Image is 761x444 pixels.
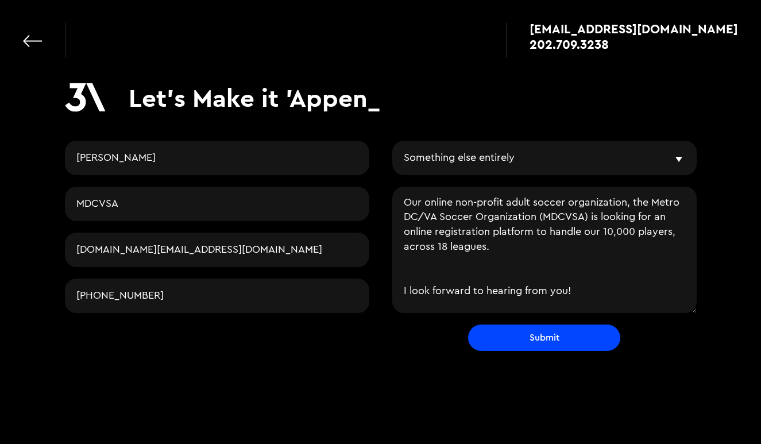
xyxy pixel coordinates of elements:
[468,325,620,351] input: Submit
[530,23,738,34] a: [EMAIL_ADDRESS][DOMAIN_NAME]
[65,141,697,351] form: Contact Request
[530,38,738,50] a: 202.709.3238
[65,279,369,313] input: Your Phone (Optional)
[530,38,609,50] div: 202.709.3238
[65,233,369,267] input: Your Email
[129,83,380,113] h1: Let's Make it 'Appen_
[65,141,369,175] input: Your Name
[65,187,369,221] input: Company Name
